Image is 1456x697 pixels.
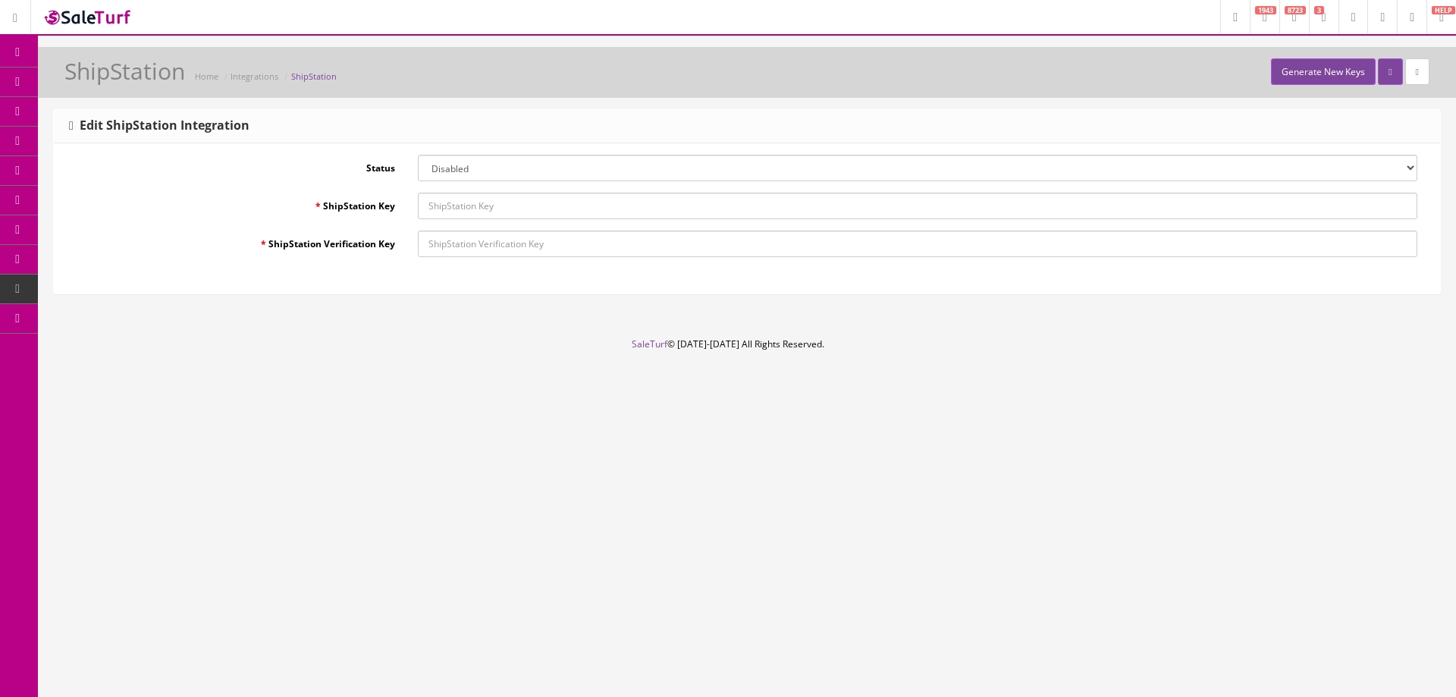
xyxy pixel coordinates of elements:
[632,338,667,350] a: SaleTurf
[1255,6,1276,14] span: 1943
[231,71,278,82] a: Integrations
[1432,6,1455,14] span: HELP
[418,231,1418,257] input: ShipStation Verification Key
[291,71,337,82] a: ShipStation
[1271,58,1376,85] a: Generate New Keys
[1285,6,1306,14] span: 8723
[65,155,406,175] label: Status
[195,71,218,82] a: Home
[65,193,406,213] label: ShipStation Key
[69,119,249,133] h3: Edit ShipStation Integration
[418,193,1418,219] input: ShipStation Key
[42,7,133,27] img: SaleTurf
[64,58,185,83] h1: ShipStation
[65,231,406,251] label: ShipStation Verification Key
[1314,6,1324,14] span: 3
